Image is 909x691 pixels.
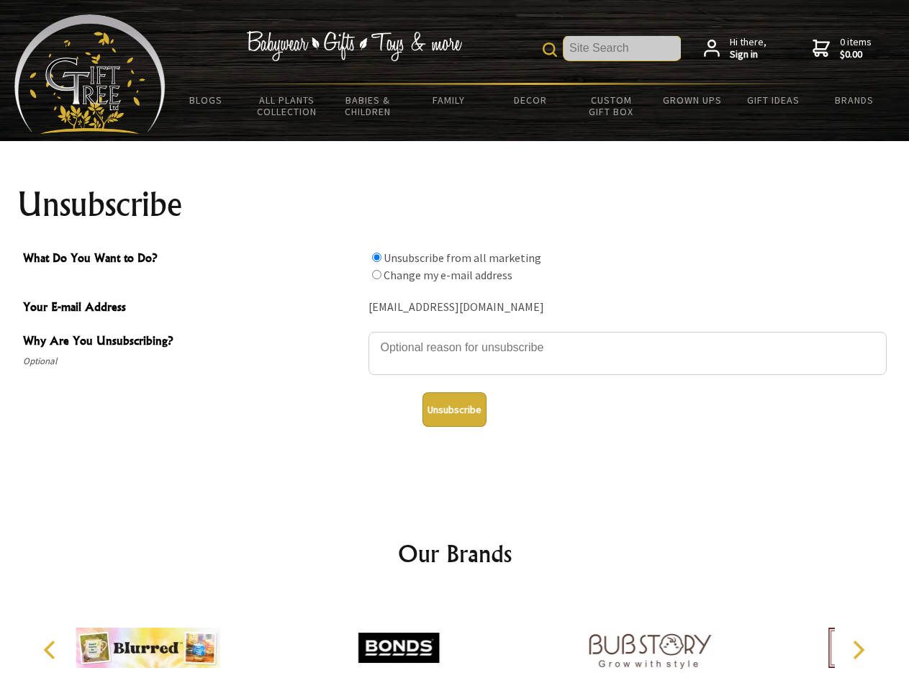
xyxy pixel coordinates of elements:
[651,85,733,115] a: Grown Ups
[571,85,652,127] a: Custom Gift Box
[368,297,887,319] div: [EMAIL_ADDRESS][DOMAIN_NAME]
[564,36,681,60] input: Site Search
[166,85,247,115] a: BLOGS
[733,85,814,115] a: Gift Ideas
[384,268,512,282] label: Change my e-mail address
[36,634,68,666] button: Previous
[17,187,892,222] h1: Unsubscribe
[543,42,557,57] img: product search
[384,250,541,265] label: Unsubscribe from all marketing
[372,253,381,262] input: What Do You Want to Do?
[246,31,462,61] img: Babywear - Gifts - Toys & more
[14,14,166,134] img: Babyware - Gifts - Toys and more...
[327,85,409,127] a: Babies & Children
[813,36,872,61] a: 0 items$0.00
[23,332,361,353] span: Why Are You Unsubscribing?
[372,270,381,279] input: What Do You Want to Do?
[23,249,361,270] span: What Do You Want to Do?
[704,36,766,61] a: Hi there,Sign in
[840,35,872,61] span: 0 items
[23,353,361,370] span: Optional
[368,332,887,375] textarea: Why Are You Unsubscribing?
[23,298,361,319] span: Your E-mail Address
[730,48,766,61] strong: Sign in
[247,85,328,127] a: All Plants Collection
[409,85,490,115] a: Family
[840,48,872,61] strong: $0.00
[730,36,766,61] span: Hi there,
[422,392,487,427] button: Unsubscribe
[489,85,571,115] a: Decor
[29,536,881,571] h2: Our Brands
[842,634,874,666] button: Next
[814,85,895,115] a: Brands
